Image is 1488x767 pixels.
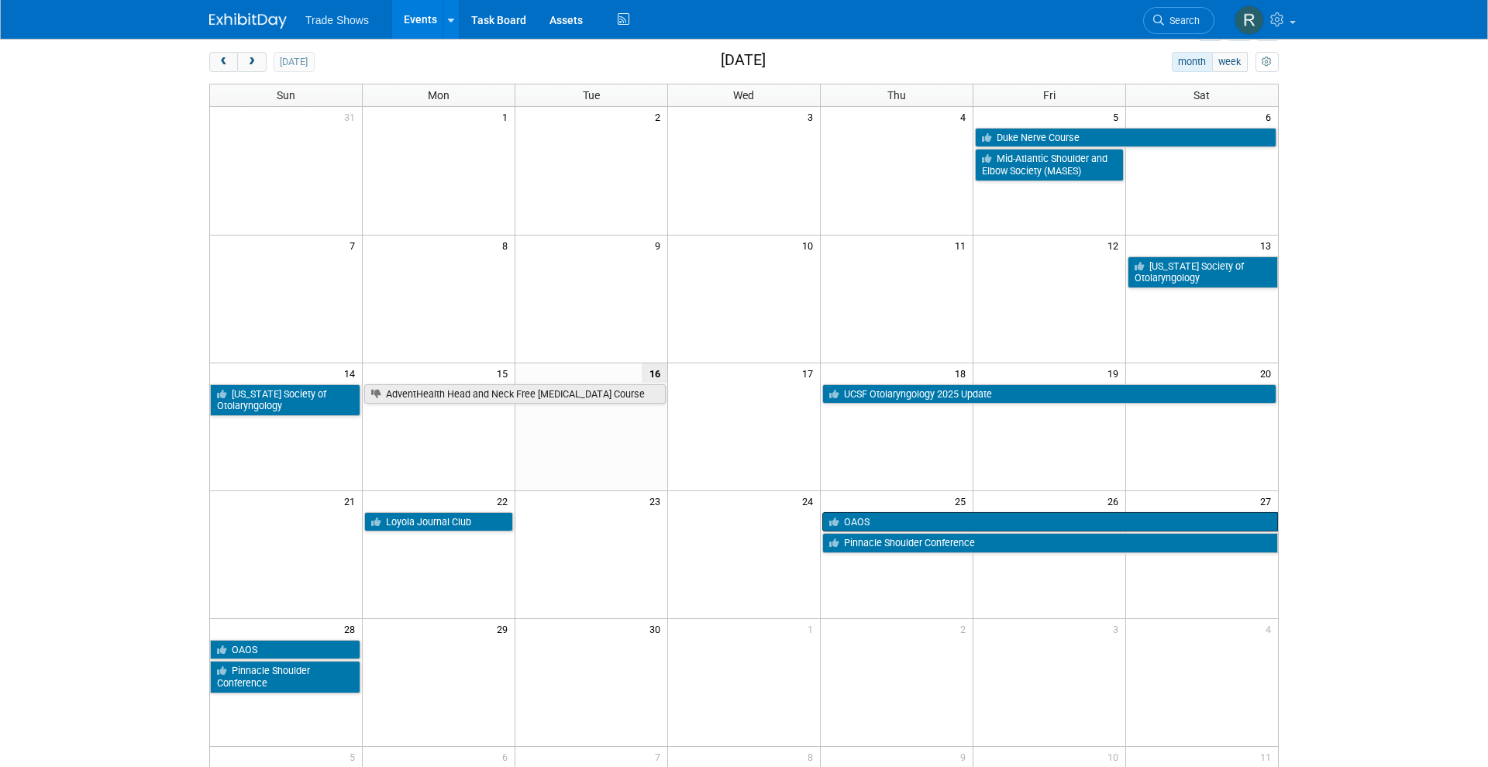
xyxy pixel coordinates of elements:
[822,533,1278,553] a: Pinnacle Shoulder Conference
[1172,52,1213,72] button: month
[1255,52,1279,72] button: myCustomButton
[653,107,667,126] span: 2
[953,491,973,511] span: 25
[274,52,315,72] button: [DATE]
[1106,236,1125,255] span: 12
[806,619,820,638] span: 1
[495,363,515,383] span: 15
[1111,619,1125,638] span: 3
[237,52,266,72] button: next
[210,661,360,693] a: Pinnacle Shoulder Conference
[495,619,515,638] span: 29
[343,491,362,511] span: 21
[343,107,362,126] span: 31
[887,89,906,101] span: Thu
[653,747,667,766] span: 7
[277,89,295,101] span: Sun
[648,491,667,511] span: 23
[721,52,766,69] h2: [DATE]
[822,512,1278,532] a: OAOS
[1235,5,1264,35] img: Rachel Murphy
[348,236,362,255] span: 7
[1043,89,1056,101] span: Fri
[348,747,362,766] span: 5
[975,149,1124,181] a: Mid-Atlantic Shoulder and Elbow Society (MASES)
[806,107,820,126] span: 3
[501,107,515,126] span: 1
[1264,107,1278,126] span: 6
[1106,491,1125,511] span: 26
[1143,7,1214,34] a: Search
[959,619,973,638] span: 2
[305,14,369,26] span: Trade Shows
[501,747,515,766] span: 6
[1259,747,1278,766] span: 11
[209,13,287,29] img: ExhibitDay
[1106,363,1125,383] span: 19
[1262,57,1272,67] i: Personalize Calendar
[1193,89,1210,101] span: Sat
[1259,363,1278,383] span: 20
[1106,747,1125,766] span: 10
[653,236,667,255] span: 9
[1259,491,1278,511] span: 27
[364,512,513,532] a: Loyola Journal Club
[959,747,973,766] span: 9
[1259,236,1278,255] span: 13
[343,363,362,383] span: 14
[209,52,238,72] button: prev
[1164,15,1200,26] span: Search
[801,491,820,511] span: 24
[975,128,1276,148] a: Duke Nerve Course
[648,619,667,638] span: 30
[801,236,820,255] span: 10
[733,89,754,101] span: Wed
[806,747,820,766] span: 8
[583,89,600,101] span: Tue
[953,236,973,255] span: 11
[501,236,515,255] span: 8
[210,384,360,416] a: [US_STATE] Society of Otolaryngology
[801,363,820,383] span: 17
[210,640,360,660] a: OAOS
[953,363,973,383] span: 18
[1111,107,1125,126] span: 5
[959,107,973,126] span: 4
[364,384,666,404] a: AdventHealth Head and Neck Free [MEDICAL_DATA] Course
[642,363,667,383] span: 16
[1212,52,1248,72] button: week
[1128,256,1278,288] a: [US_STATE] Society of Otolaryngology
[428,89,449,101] span: Mon
[343,619,362,638] span: 28
[495,491,515,511] span: 22
[822,384,1276,404] a: UCSF Otolaryngology 2025 Update
[1264,619,1278,638] span: 4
